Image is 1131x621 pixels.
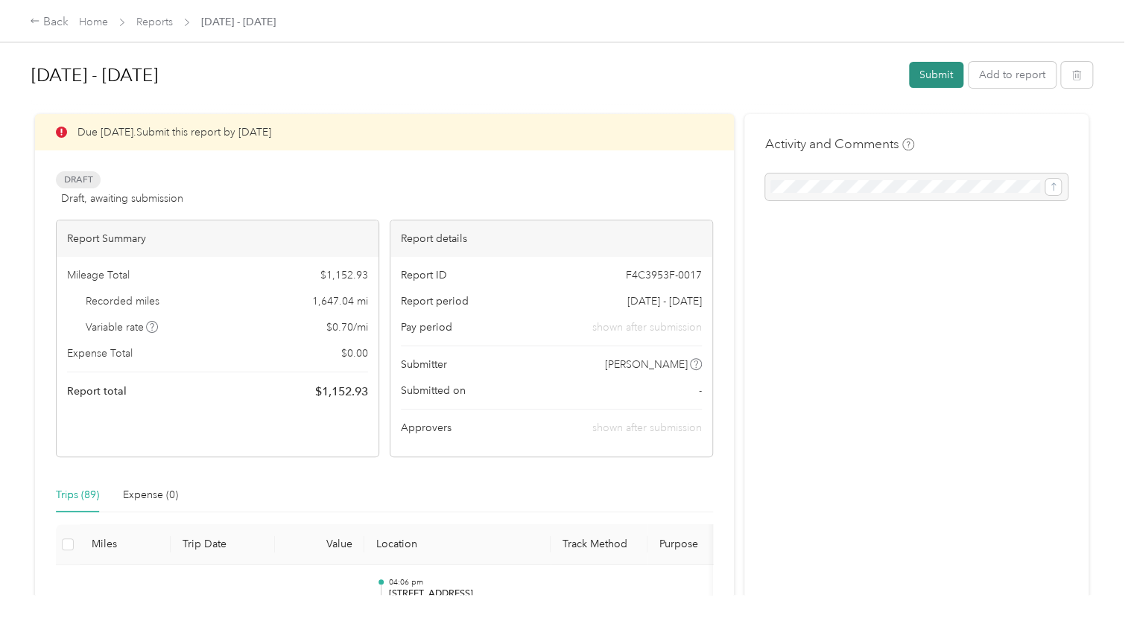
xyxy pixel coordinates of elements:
span: Recorded miles [86,293,159,309]
span: $ 1,152.93 [320,267,368,283]
span: Expense Total [67,345,133,361]
a: Home [79,16,108,28]
span: $ 0.00 [341,345,368,361]
span: [PERSON_NAME] [605,357,688,372]
a: Reports [136,16,173,28]
span: $ 0.70 / mi [326,319,368,335]
span: - [699,383,702,398]
span: Draft [56,171,101,188]
th: Miles [80,524,171,565]
th: Trip Date [171,524,275,565]
span: 1,647.04 mi [312,293,368,309]
span: Draft, awaiting submission [61,191,183,206]
th: Purpose [647,524,759,565]
th: Location [364,524,551,565]
span: Report ID [401,267,447,283]
span: [DATE] - [DATE] [627,293,702,309]
div: Report Summary [57,220,378,257]
th: Value [275,524,364,565]
th: Track Method [551,524,647,565]
span: Report total [67,383,127,399]
div: Report details [390,220,712,257]
iframe: Everlance-gr Chat Button Frame [1048,538,1131,621]
span: Submitter [401,357,447,372]
div: Trips (89) [56,487,99,503]
span: F4C3953F-0017 [626,267,702,283]
span: Mileage Total [67,267,130,283]
span: [DATE] - [DATE] [201,14,276,30]
span: shown after submission [592,421,702,434]
h1: Aug 1 - 31, 2025 [31,57,899,93]
p: 04:06 pm [388,577,539,587]
p: [STREET_ADDRESS] [388,587,539,601]
h4: Activity and Comments [765,135,914,153]
span: Approvers [401,420,452,436]
div: Back [30,13,69,31]
div: Due [DATE]. Submit this report by [DATE] [35,114,734,150]
div: Expense (0) [123,487,178,503]
button: Add to report [969,62,1056,88]
span: Report period [401,293,469,309]
span: shown after submission [592,319,702,335]
span: $ 1,152.93 [315,383,368,401]
span: Variable rate [86,319,159,335]
button: Submit [909,62,963,88]
span: Submitted on [401,383,466,398]
span: Pay period [401,319,452,335]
